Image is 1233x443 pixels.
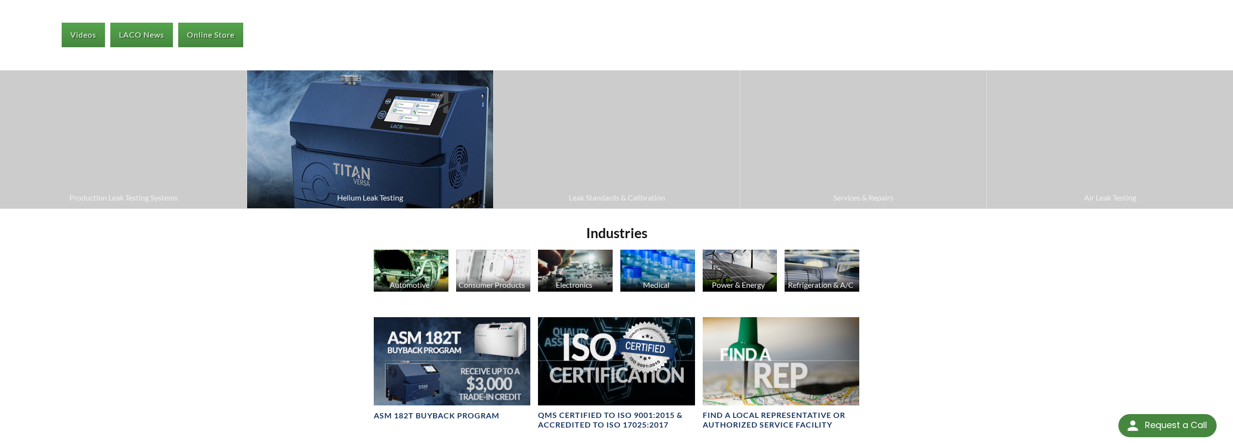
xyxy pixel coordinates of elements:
a: Medical Medicine Bottle image [620,250,695,294]
a: Leak Standards & Calibration [494,70,740,209]
img: Electronics image [538,250,613,292]
h4: QMS CERTIFIED to ISO 9001:2015 & Accredited to ISO 17025:2017 [538,410,695,430]
div: Refrigeration & A/C [783,280,858,289]
div: Electronics [537,280,612,289]
img: Medicine Bottle image [620,250,695,292]
div: Request a Call [1118,414,1217,437]
h4: ASM 182T Buyback Program [374,411,499,421]
a: Header for ISO CertificationQMS CERTIFIED to ISO 9001:2015 & Accredited to ISO 17025:2017 [538,317,695,430]
a: Helium Leak Testing [247,70,493,209]
img: TITAN VERSA Leak Detector image [247,70,493,209]
a: Videos [62,23,105,47]
a: Find A Rep headerFIND A LOCAL REPRESENTATIVE OR AUTHORIZED SERVICE FACILITY [703,317,859,430]
a: Electronics Electronics image [538,250,613,294]
a: Services & Repairs [740,70,986,209]
img: HVAC Products image [785,250,859,292]
a: Refrigeration & A/C HVAC Products image [785,250,859,294]
img: Consumer Products image [456,250,531,292]
div: Medical [619,280,694,289]
span: Services & Repairs [745,191,982,204]
h4: FIND A LOCAL REPRESENTATIVE OR AUTHORIZED SERVICE FACILITY [703,410,859,430]
img: round button [1125,418,1141,433]
h2: Industries [370,224,863,242]
span: Helium Leak Testing [252,191,488,204]
div: Automotive [372,280,447,289]
img: Automotive Industry image [374,250,448,292]
a: Air Leak Testing [987,70,1233,209]
a: Power & Energy Solar Panels image [703,250,777,294]
a: LACO News [110,23,173,47]
a: Online Store [178,23,243,47]
a: Consumer Products Consumer Products image [456,250,531,294]
img: Solar Panels image [703,250,777,292]
div: Power & Energy [701,280,776,289]
div: Consumer Products [455,280,530,289]
span: Air Leak Testing [992,191,1228,204]
a: ASM 182T Buyback Program BannerASM 182T Buyback Program [374,317,530,421]
a: Automotive Automotive Industry image [374,250,448,294]
div: Request a Call [1145,414,1207,436]
span: Production Leak Testing Systems [5,191,242,204]
span: Leak Standards & Calibration [498,191,735,204]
